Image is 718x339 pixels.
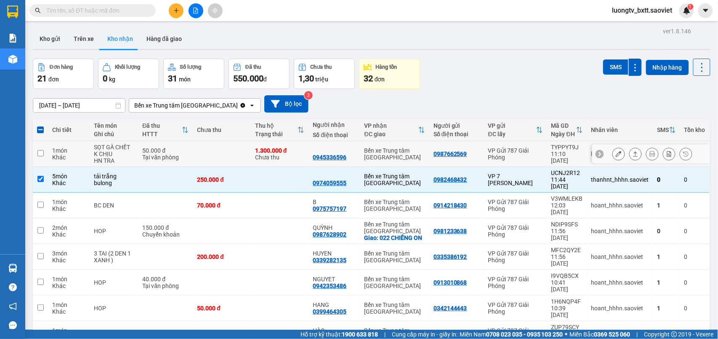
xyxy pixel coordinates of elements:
[298,73,314,83] span: 1,30
[313,199,356,205] div: B
[313,121,356,128] div: Người nhận
[364,73,373,83] span: 32
[33,99,125,112] input: Select a date range.
[376,64,397,70] div: Hàng tồn
[115,64,141,70] div: Khối lượng
[315,76,328,83] span: triệu
[52,199,85,205] div: 1 món
[689,4,692,10] span: 1
[94,122,134,129] div: Tên món
[646,60,689,75] button: Nhập hàng
[52,276,85,282] div: 1 món
[591,176,649,183] div: thanhnt_hhhn.saoviet
[433,151,467,157] div: 0987662569
[35,8,41,13] span: search
[264,95,308,113] button: Bộ lọc
[179,76,191,83] span: món
[193,8,199,13] span: file-add
[197,126,247,133] div: Chưa thu
[197,253,247,260] div: 200.000 đ
[594,331,630,338] strong: 0369 525 060
[255,122,298,129] div: Thu hộ
[311,64,332,70] div: Chưa thu
[488,224,543,238] div: VP Gửi 787 Giải Phóng
[684,202,705,209] div: 0
[488,199,543,212] div: VP Gửi 787 Giải Phóng
[551,279,583,293] div: 10:41 [DATE]
[52,301,85,308] div: 1 món
[684,176,705,183] div: 0
[433,131,480,137] div: Số điện thoại
[364,199,425,212] div: Bến xe Trung tâm [GEOGRAPHIC_DATA]
[52,154,85,161] div: Khác
[657,202,676,209] div: 1
[197,305,247,312] div: 50.000 đ
[313,276,356,282] div: NGUYET
[163,59,224,89] button: Số lượng31món
[142,122,182,129] div: Đã thu
[603,59,628,75] button: SMS
[488,173,543,186] div: VP 7 [PERSON_NAME]
[313,282,346,289] div: 0942353486
[255,147,305,161] div: Chưa thu
[591,126,649,133] div: Nhân viên
[142,147,189,154] div: 50.000 đ
[364,122,418,129] div: VP nhận
[364,250,425,264] div: Bến xe Trung tâm [GEOGRAPHIC_DATA]
[551,176,583,190] div: 11:44 [DATE]
[653,119,680,141] th: Toggle SortBy
[488,301,543,315] div: VP Gửi 787 Giải Phóng
[52,257,85,264] div: Khác
[249,102,255,109] svg: open
[245,64,261,70] div: Đã thu
[52,327,85,334] div: 1 món
[488,147,543,161] div: VP Gửi 787 Giải Phóng
[33,29,67,49] button: Kho gửi
[551,247,583,253] div: MFC2QY2E
[364,147,425,161] div: Bến xe Trung tâm [GEOGRAPHIC_DATA]
[488,122,536,129] div: VP gửi
[364,221,425,234] div: Bến xe Trung tâm [GEOGRAPHIC_DATA]
[142,231,189,238] div: Chuyển khoản
[433,253,467,260] div: 0335386192
[94,305,134,312] div: HOP
[313,231,346,238] div: 0987628902
[52,231,85,238] div: Khác
[197,176,247,183] div: 250.000 đ
[239,102,246,109] svg: Clear value
[169,3,183,18] button: plus
[168,73,177,83] span: 31
[9,321,17,329] span: message
[551,122,576,129] div: Mã GD
[433,279,467,286] div: 0913010868
[138,119,193,141] th: Toggle SortBy
[255,147,305,154] div: 1.300.000 đ
[657,176,676,183] div: 0
[142,224,189,231] div: 150.000 đ
[698,3,713,18] button: caret-down
[591,202,649,209] div: hoant_hhhn.saoviet
[359,59,420,89] button: Hàng tồn32đơn
[313,301,356,308] div: HANG
[342,331,378,338] strong: 1900 633 818
[551,305,583,318] div: 10:39 [DATE]
[657,305,676,312] div: 1
[37,73,47,83] span: 21
[142,282,189,289] div: Tại văn phòng
[103,73,107,83] span: 0
[94,131,134,137] div: Ghi chú
[94,250,134,264] div: 3 TAI (2 DEN 1 XANH )
[433,122,480,129] div: Người gửi
[304,91,313,100] sup: 3
[300,330,378,339] span: Hỗ trợ kỹ thuật:
[688,4,694,10] sup: 1
[551,272,583,279] div: I9VQB5CX
[364,276,425,289] div: Bến xe Trung tâm [GEOGRAPHIC_DATA]
[551,221,583,228] div: NDIP9SFS
[94,202,134,209] div: BC DEN
[486,331,563,338] strong: 0708 023 035 - 0935 103 250
[551,144,583,151] div: TYPPYT9J
[612,148,625,160] div: Sửa đơn hàng
[384,330,386,339] span: |
[294,59,355,89] button: Chưa thu1,30 triệu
